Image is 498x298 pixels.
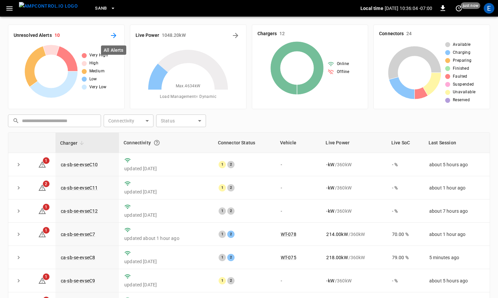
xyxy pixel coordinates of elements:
a: ca-sb-se-evseC12 [61,208,98,214]
span: Medium [89,68,105,75]
div: profile-icon [484,3,494,14]
span: Faulted [453,73,467,80]
a: WT-075 [281,255,296,260]
div: / 360 kW [326,185,381,191]
button: expand row [14,253,24,262]
th: Connector Status [213,133,275,153]
p: updated [DATE] [124,258,208,265]
td: - [275,199,321,223]
span: 2 [43,181,50,187]
td: 79.00 % [387,246,424,269]
p: updated [DATE] [124,212,208,218]
p: 218.00 kW [326,254,348,261]
div: 2 [227,207,235,215]
h6: 12 [279,30,285,37]
td: about 7 hours ago [424,199,490,223]
a: ca-sb-se-evseC9 [61,278,95,283]
span: Available [453,41,471,48]
p: updated about 1 hour ago [124,235,208,242]
td: - % [387,199,424,223]
div: Connectivity [124,137,209,149]
td: - [275,269,321,292]
td: - [275,153,321,176]
span: 1 [43,157,50,164]
h6: Live Power [136,32,159,39]
span: Offline [337,69,349,75]
button: expand row [14,276,24,286]
div: 1 [219,231,226,238]
a: WT-078 [281,232,296,237]
button: expand row [14,183,24,193]
div: 2 [227,277,235,284]
h6: 10 [54,32,60,39]
p: - kW [326,277,334,284]
td: about 1 hour ago [424,176,490,199]
a: ca-sb-se-evseC8 [61,255,95,260]
div: All Alerts [101,45,126,55]
p: [DATE] 10:36:04 -07:00 [385,5,432,12]
button: expand row [14,206,24,216]
div: 2 [227,184,235,191]
img: ampcontrol.io logo [19,2,78,10]
th: Live Power [321,133,386,153]
th: Vehicle [275,133,321,153]
span: SanB [95,5,107,12]
p: Local time [360,5,383,12]
p: updated [DATE] [124,188,208,195]
button: SanB [92,2,118,15]
span: Suspended [453,81,474,88]
div: 1 [219,254,226,261]
span: Preparing [453,57,472,64]
div: 2 [227,231,235,238]
p: - kW [326,161,334,168]
td: about 5 hours ago [424,269,490,292]
div: 1 [219,184,226,191]
td: about 1 hour ago [424,223,490,246]
span: 1 [43,227,50,234]
p: updated [DATE] [124,165,208,172]
a: ca-sb-se-evseC11 [61,185,98,190]
h6: 1048.20 kW [162,32,186,39]
h6: Chargers [257,30,277,37]
td: - % [387,269,424,292]
span: Max. 4634 kW [176,83,201,90]
button: expand row [14,229,24,239]
p: - kW [326,185,334,191]
span: Finished [453,65,469,72]
h6: Unresolved Alerts [14,32,52,39]
a: 1 [38,208,46,213]
td: - % [387,153,424,176]
th: Live SoC [387,133,424,153]
h6: Connectors [379,30,404,37]
a: ca-sb-se-evseC10 [61,162,98,167]
td: - [275,176,321,199]
a: ca-sb-se-evseC7 [61,232,95,237]
span: Very Low [89,84,107,91]
div: / 360 kW [326,208,381,214]
td: about 5 hours ago [424,153,490,176]
span: Load Management = Dynamic [160,94,216,100]
div: / 360 kW [326,231,381,238]
td: 70.00 % [387,223,424,246]
button: Connection between the charger and our software. [151,137,163,149]
span: Very High [89,52,108,59]
button: Energy Overview [230,30,241,41]
div: 1 [219,277,226,284]
div: / 360 kW [326,254,381,261]
th: Last Session [424,133,490,153]
div: / 360 kW [326,277,381,284]
p: - kW [326,208,334,214]
div: 2 [227,254,235,261]
span: Reserved [453,97,470,104]
button: All Alerts [108,30,119,41]
button: set refresh interval [453,3,464,14]
div: 1 [219,207,226,215]
span: Low [89,76,97,83]
td: - % [387,176,424,199]
p: 214.00 kW [326,231,348,238]
span: Charging [453,49,470,56]
span: just now [461,2,480,9]
span: 1 [43,273,50,280]
a: 1 [38,278,46,283]
h6: 24 [406,30,412,37]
